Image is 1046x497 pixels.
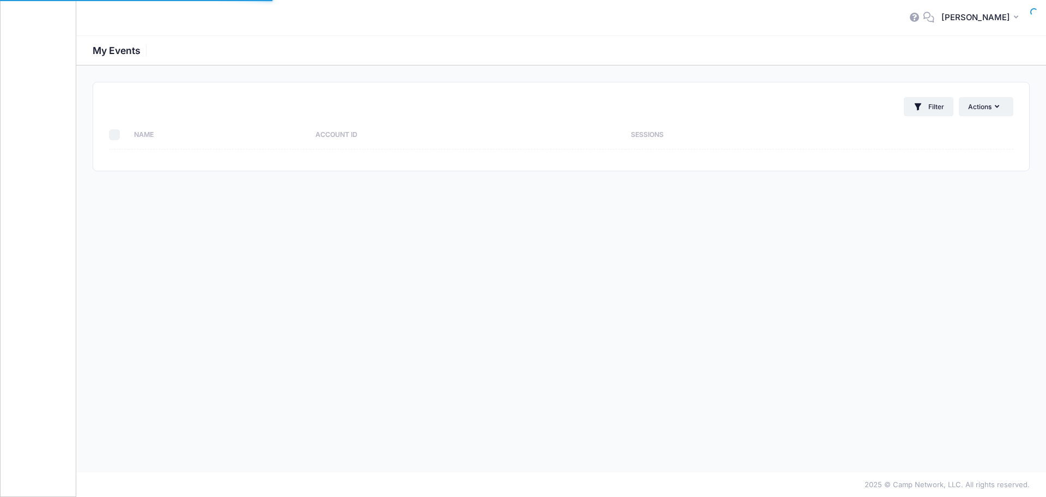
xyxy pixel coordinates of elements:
[865,480,1030,489] span: 2025 © Camp Network, LLC. All rights reserved.
[129,121,310,149] th: Name
[310,121,625,149] th: Account ID
[93,45,150,56] h1: My Events
[959,97,1013,116] button: Actions
[625,121,885,149] th: Sessions
[904,97,953,116] button: Filter
[941,11,1010,23] span: [PERSON_NAME]
[934,5,1030,31] button: [PERSON_NAME]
